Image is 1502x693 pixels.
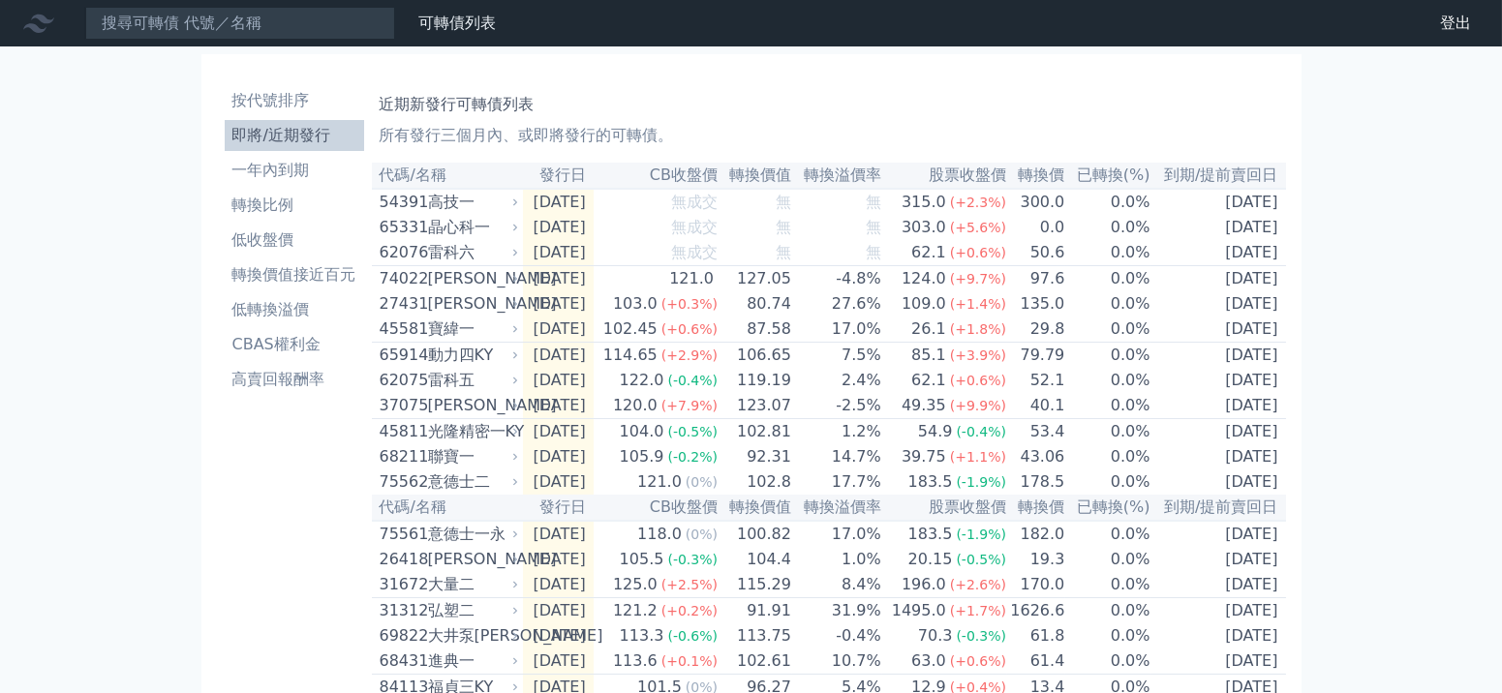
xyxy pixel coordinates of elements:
td: 1626.6 [1007,598,1065,624]
td: 87.58 [719,316,792,343]
div: 68211 [380,445,423,468]
td: 50.6 [1007,240,1065,266]
h1: 近期新發行可轉債列表 [380,93,1278,116]
td: 52.1 [1007,368,1065,393]
div: 大井泵[PERSON_NAME] [428,624,515,648]
td: [DATE] [1151,343,1286,369]
li: CBAS權利金 [225,333,364,356]
td: [DATE] [523,240,594,266]
a: CBAS權利金 [225,329,364,360]
div: 120.0 [609,394,661,417]
span: 無 [866,218,881,236]
th: 已轉換(%) [1065,495,1150,521]
div: 26.1 [907,317,950,341]
a: 低轉換溢價 [225,294,364,325]
div: 寶緯一 [428,317,515,341]
td: 80.74 [719,291,792,316]
div: 1495.0 [888,599,950,622]
td: -4.8% [792,266,882,292]
td: 40.1 [1007,393,1065,419]
th: 發行日 [523,495,594,521]
div: 65331 [380,216,423,239]
td: 0.0% [1065,316,1150,343]
span: (+9.7%) [950,271,1006,286]
td: [DATE] [1151,368,1286,393]
span: (-0.4%) [667,373,718,388]
td: 100.82 [719,521,792,547]
div: 37075 [380,394,423,417]
span: (+9.9%) [950,398,1006,413]
td: [DATE] [1151,240,1286,266]
div: 113.6 [609,649,661,673]
div: 122.0 [616,369,668,392]
td: 43.06 [1007,444,1065,469]
td: 1.2% [792,419,882,445]
td: -2.5% [792,393,882,419]
td: 53.4 [1007,419,1065,445]
li: 即將/近期發行 [225,124,364,147]
th: 到期/提前賣回日 [1151,163,1286,189]
div: 183.5 [904,470,957,494]
td: [DATE] [523,598,594,624]
span: (+3.9%) [950,347,1006,363]
td: 170.0 [1007,572,1065,598]
a: 高賣回報酬率 [225,364,364,395]
div: 31672 [380,573,423,596]
div: 進典一 [428,649,515,673]
td: 17.0% [792,316,882,343]
td: [DATE] [1151,547,1286,572]
div: 104.0 [616,420,668,443]
td: [DATE] [1151,266,1286,292]
th: CB收盤價 [594,495,719,521]
span: (-0.4%) [956,424,1006,439]
td: [DATE] [1151,598,1286,624]
div: 27431 [380,292,423,316]
td: [DATE] [1151,623,1286,648]
div: 315.0 [898,191,950,214]
td: 0.0 [1007,215,1065,240]
li: 低收盤價 [225,228,364,252]
td: [DATE] [1151,291,1286,316]
li: 一年內到期 [225,159,364,182]
td: 115.29 [719,572,792,598]
td: 0.0% [1065,648,1150,675]
span: (+0.3%) [661,296,718,312]
div: 85.1 [907,344,950,367]
td: 0.0% [1065,266,1150,292]
td: 102.81 [719,419,792,445]
span: (-1.9%) [956,527,1006,542]
td: 7.5% [792,343,882,369]
span: (+0.6%) [950,373,1006,388]
th: 轉換價 [1007,495,1065,521]
span: (+2.5%) [661,577,718,592]
td: [DATE] [523,547,594,572]
th: 已轉換(%) [1065,163,1150,189]
td: 0.0% [1065,469,1150,495]
td: 91.91 [719,598,792,624]
div: 62.1 [907,369,950,392]
span: (+0.6%) [950,245,1006,260]
td: 127.05 [719,266,792,292]
div: 105.9 [616,445,668,468]
input: 搜尋可轉債 代號／名稱 [85,7,395,40]
th: 發行日 [523,163,594,189]
span: (+0.6%) [661,321,718,337]
span: (+2.9%) [661,347,718,363]
td: [DATE] [523,623,594,648]
li: 轉換價值接近百元 [225,263,364,286]
td: 178.5 [1007,469,1065,495]
span: (+5.6%) [950,220,1006,235]
td: 31.9% [792,598,882,624]
td: 29.8 [1007,316,1065,343]
th: 轉換價值 [719,163,792,189]
a: 轉換價值接近百元 [225,259,364,290]
td: [DATE] [523,469,594,495]
div: 晶心科一 [428,216,515,239]
td: 0.0% [1065,521,1150,547]
span: (0%) [686,527,718,542]
td: 2.4% [792,368,882,393]
td: 14.7% [792,444,882,469]
td: 17.7% [792,469,882,495]
td: 0.0% [1065,215,1150,240]
div: 183.5 [904,523,957,546]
